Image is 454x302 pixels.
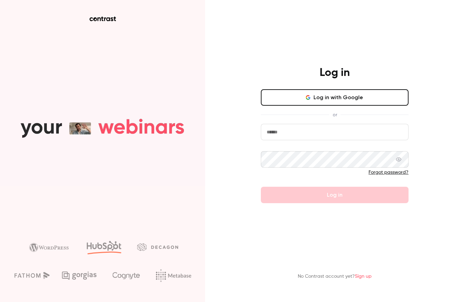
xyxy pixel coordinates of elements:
[137,243,178,251] img: decagon
[298,273,372,280] p: No Contrast account yet?
[369,170,409,175] a: Forgot password?
[261,89,409,106] button: Log in with Google
[329,111,340,118] span: or
[355,274,372,279] a: Sign up
[320,66,350,80] h4: Log in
